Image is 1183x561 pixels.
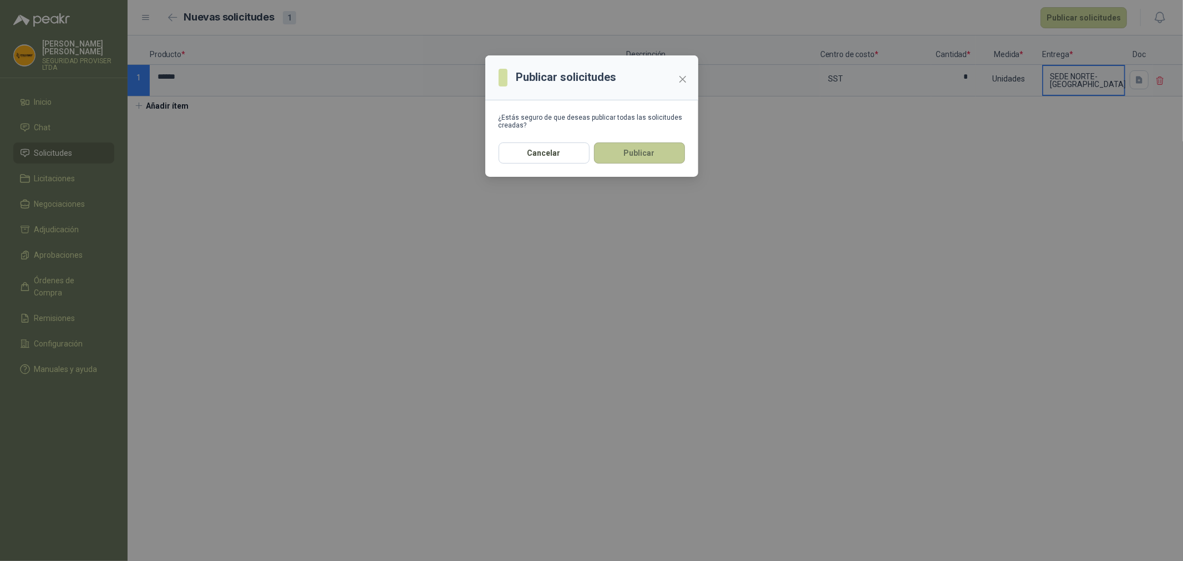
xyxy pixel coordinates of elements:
div: ¿Estás seguro de que deseas publicar todas las solicitudes creadas? [499,114,685,129]
button: Cancelar [499,142,590,164]
button: Close [674,70,692,88]
button: Publicar [594,142,685,164]
h3: Publicar solicitudes [516,69,617,86]
span: close [678,75,687,84]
